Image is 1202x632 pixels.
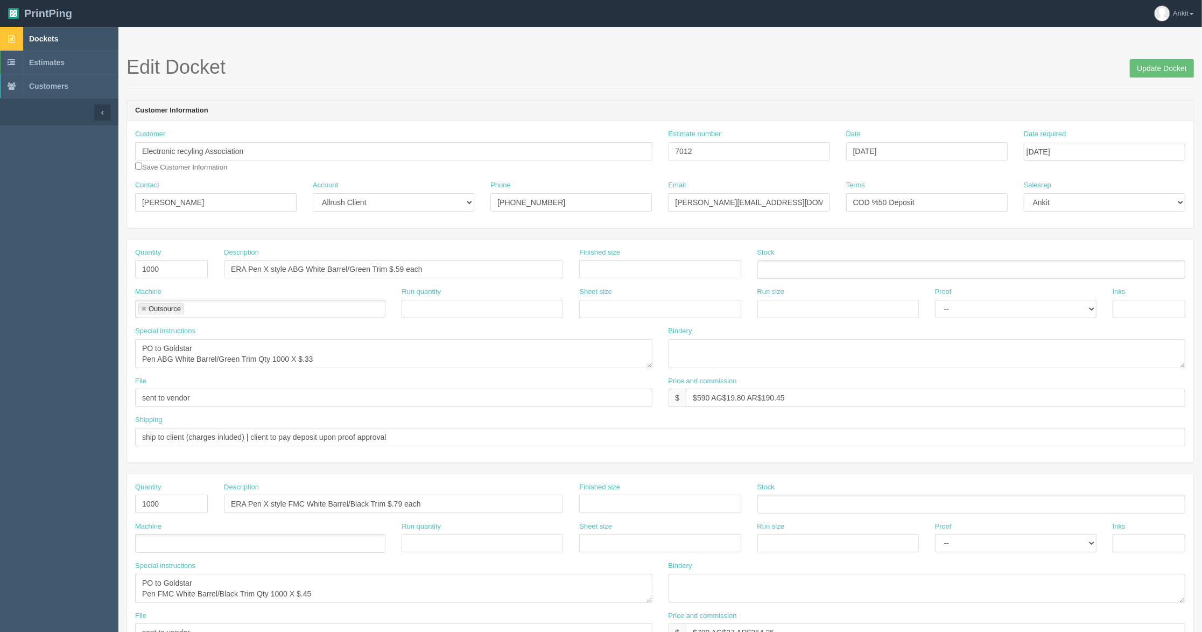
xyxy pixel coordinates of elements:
[126,57,1194,78] h1: Edit Docket
[1024,129,1066,139] label: Date required
[669,611,737,621] label: Price and commission
[135,611,146,621] label: File
[135,129,652,172] div: Save Customer Information
[579,522,612,532] label: Sheet size
[846,180,865,191] label: Terms
[135,326,195,336] label: Special instructions
[135,561,195,571] label: Special instructions
[135,574,652,603] textarea: PO to Goldstar Pen FMC White Barrel/Black Trim Qty 1000 X $.45
[149,305,181,312] div: Outsource
[135,287,161,297] label: Machine
[135,522,161,532] label: Machine
[135,339,652,368] textarea: PO to Goldstar Pen ABG White Barrel/Green Trim Qty 1000 X $.33
[579,287,612,297] label: Sheet size
[669,389,686,407] div: $
[935,287,952,297] label: Proof
[224,482,259,493] label: Description
[127,100,1193,122] header: Customer Information
[579,482,620,493] label: Finished size
[757,482,775,493] label: Stock
[135,129,165,139] label: Customer
[135,376,146,387] label: File
[668,180,686,191] label: Email
[135,142,652,160] input: Enter customer name
[669,129,721,139] label: Estimate number
[224,248,259,258] label: Description
[29,82,68,90] span: Customers
[1130,59,1194,78] input: Update Docket
[29,34,58,43] span: Dockets
[579,248,620,258] label: Finished size
[29,58,65,67] span: Estimates
[757,248,775,258] label: Stock
[757,522,785,532] label: Run size
[402,522,441,532] label: Run quantity
[757,287,785,297] label: Run size
[135,180,159,191] label: Contact
[669,561,692,571] label: Bindery
[669,376,737,387] label: Price and commission
[1155,6,1170,21] img: avatar_default-7531ab5dedf162e01f1e0bb0964e6a185e93c5c22dfe317fb01d7f8cd2b1632c.jpg
[1113,522,1126,532] label: Inks
[490,180,511,191] label: Phone
[8,8,19,19] img: logo-3e63b451c926e2ac314895c53de4908e5d424f24456219fb08d385ab2e579770.png
[135,482,161,493] label: Quantity
[313,180,338,191] label: Account
[935,522,952,532] label: Proof
[135,248,161,258] label: Quantity
[669,326,692,336] label: Bindery
[846,129,861,139] label: Date
[1113,287,1126,297] label: Inks
[1024,180,1051,191] label: Salesrep
[135,415,163,425] label: Shipping
[402,287,441,297] label: Run quantity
